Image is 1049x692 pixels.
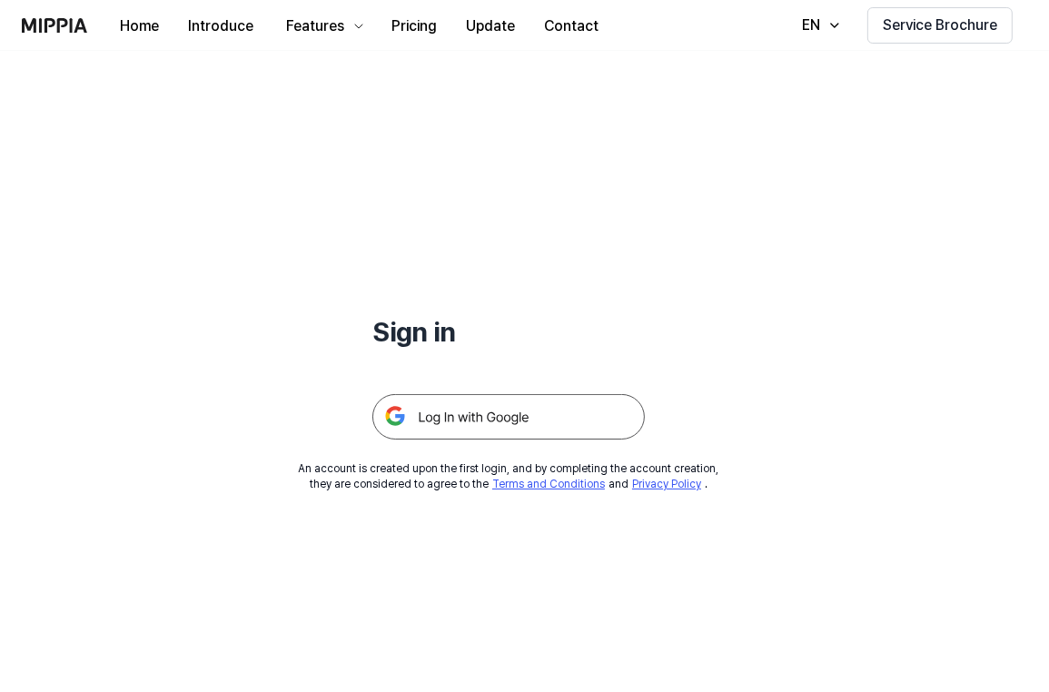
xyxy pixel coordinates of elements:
[282,15,348,37] div: Features
[529,8,613,44] button: Contact
[784,7,853,44] button: EN
[268,8,377,44] button: Features
[867,7,1013,44] button: Service Brochure
[632,478,701,490] a: Privacy Policy
[22,18,87,33] img: logo
[173,8,268,44] button: Introduce
[451,8,529,44] button: Update
[372,394,645,440] img: 구글 로그인 버튼
[798,15,824,36] div: EN
[451,1,529,51] a: Update
[377,8,451,44] button: Pricing
[372,312,645,351] h1: Sign in
[492,478,605,490] a: Terms and Conditions
[105,8,173,44] button: Home
[299,461,719,492] div: An account is created upon the first login, and by completing the account creation, they are cons...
